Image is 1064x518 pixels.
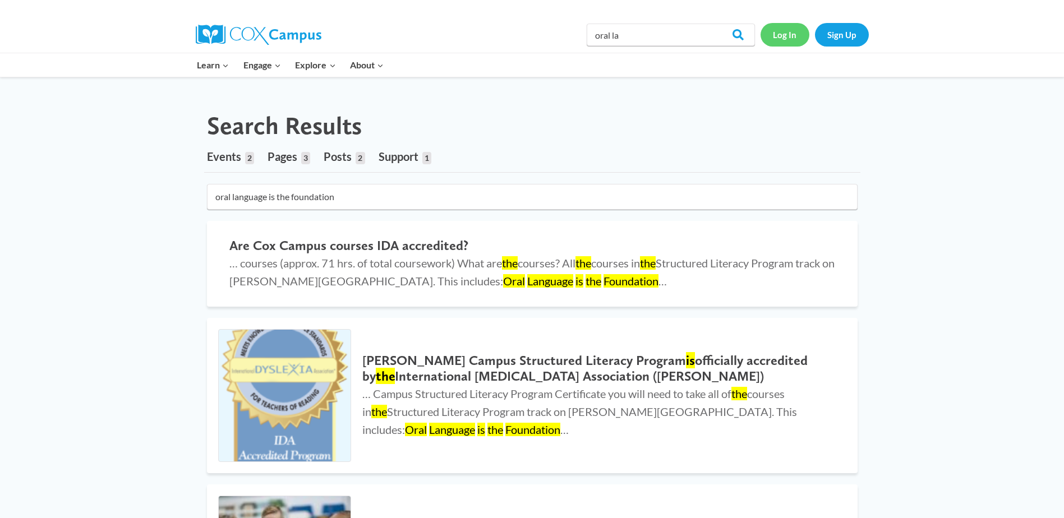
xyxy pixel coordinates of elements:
button: Child menu of Engage [236,53,288,77]
a: Log In [761,23,809,46]
a: Are Cox Campus courses IDA accredited? … courses (approx. 71 hrs. of total coursework) What areth... [207,221,858,307]
h2: Are Cox Campus courses IDA accredited? [229,238,835,254]
nav: Primary Navigation [190,53,391,77]
mark: the [640,256,656,270]
mark: the [731,387,747,400]
mark: the [376,368,395,384]
button: Child menu of Explore [288,53,343,77]
mark: Language [429,423,475,436]
mark: Oral [503,274,525,288]
span: 1 [422,152,431,164]
a: Posts2 [324,141,365,172]
mark: the [487,423,503,436]
span: 2 [356,152,365,164]
span: Pages [268,150,297,163]
mark: Foundation [604,274,658,288]
a: Pages3 [268,141,310,172]
mark: is [686,352,695,368]
button: Child menu of Learn [190,53,237,77]
span: 3 [301,152,310,164]
mark: Foundation [505,423,560,436]
mark: the [502,256,518,270]
span: Support [379,150,418,163]
a: Events2 [207,141,254,172]
mark: is [477,423,485,436]
mark: is [575,274,583,288]
span: … Campus Structured Literacy Program Certificate you will need to take all of courses in Structur... [362,387,797,436]
span: Posts [324,150,352,163]
h2: [PERSON_NAME] Campus Structured Literacy Program officially accredited by International [MEDICAL_... [362,353,835,385]
button: Child menu of About [343,53,391,77]
img: Cox Campus Structured Literacy Program is officially accredited by the International Dyslexia Ass... [219,330,351,462]
span: … courses (approx. 71 hrs. of total coursework) What are courses? All courses in Structured Liter... [229,256,835,288]
a: Support1 [379,141,431,172]
nav: Secondary Navigation [761,23,869,46]
h1: Search Results [207,111,362,141]
mark: Language [527,274,573,288]
input: Search for... [207,184,858,210]
mark: the [371,405,387,418]
a: Cox Campus Structured Literacy Program is officially accredited by the International Dyslexia Ass... [207,318,858,474]
mark: the [586,274,601,288]
span: Events [207,150,241,163]
img: Cox Campus [196,25,321,45]
span: 2 [245,152,254,164]
a: Sign Up [815,23,869,46]
input: Search Cox Campus [587,24,755,46]
mark: the [575,256,591,270]
mark: Oral [405,423,427,436]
